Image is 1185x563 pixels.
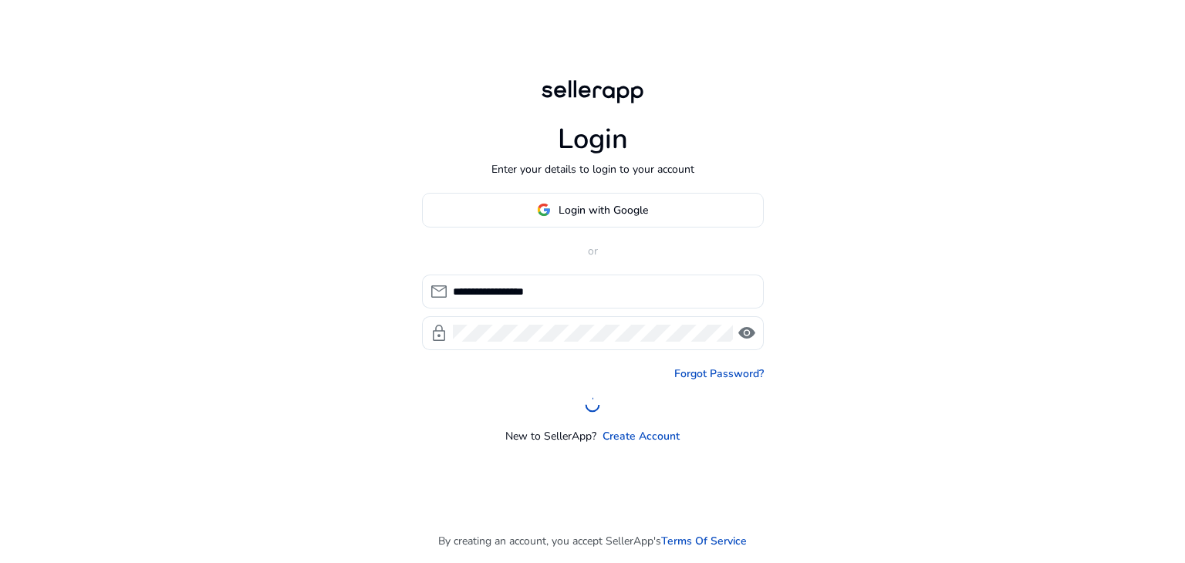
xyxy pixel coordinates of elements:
[422,243,764,259] p: or
[674,366,764,382] a: Forgot Password?
[537,203,551,217] img: google-logo.svg
[559,202,648,218] span: Login with Google
[422,193,764,228] button: Login with Google
[430,282,448,301] span: mail
[558,123,628,156] h1: Login
[661,533,747,549] a: Terms Of Service
[430,324,448,342] span: lock
[491,161,694,177] p: Enter your details to login to your account
[603,428,680,444] a: Create Account
[505,428,596,444] p: New to SellerApp?
[738,324,756,342] span: visibility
